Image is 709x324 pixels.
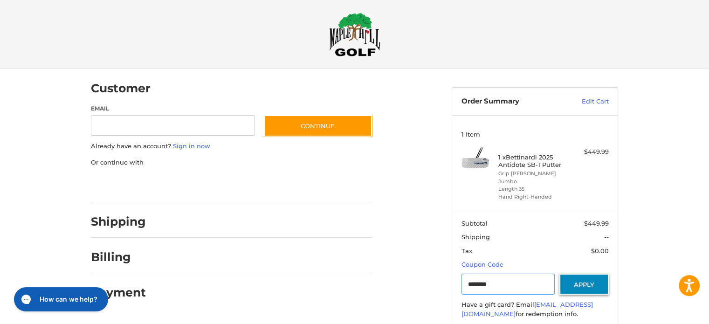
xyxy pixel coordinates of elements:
label: Email [91,104,255,113]
div: Have a gift card? Email for redemption info. [461,300,609,318]
h4: 1 x Bettinardi 2025 Antidote SB-1 Putter [498,153,570,169]
a: Sign in now [173,142,210,150]
button: Apply [559,274,609,295]
h3: 1 Item [461,131,609,138]
h2: Billing [91,250,145,264]
span: Tax [461,247,472,255]
h3: Order Summary [461,97,562,106]
li: Length 35 [498,185,570,193]
p: Or continue with [91,158,372,167]
a: Coupon Code [461,261,503,268]
span: Shipping [461,233,490,241]
iframe: Google Customer Reviews [632,299,709,324]
button: Continue [264,115,372,137]
span: $449.99 [584,220,609,227]
li: Grip [PERSON_NAME] Jumbo [498,170,570,185]
p: Already have an account? [91,142,372,151]
h2: Customer [91,81,151,96]
a: Edit Cart [562,97,609,106]
img: Maple Hill Golf [329,13,380,56]
div: $449.99 [572,147,609,157]
input: Gift Certificate or Coupon Code [461,274,555,295]
span: Subtotal [461,220,488,227]
a: [EMAIL_ADDRESS][DOMAIN_NAME] [461,301,593,317]
span: $0.00 [591,247,609,255]
iframe: PayPal-paypal [88,176,158,193]
h2: Payment [91,285,146,300]
h2: Shipping [91,214,146,229]
li: Hand Right-Handed [498,193,570,201]
iframe: Gorgias live chat messenger [9,284,110,315]
span: -- [604,233,609,241]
